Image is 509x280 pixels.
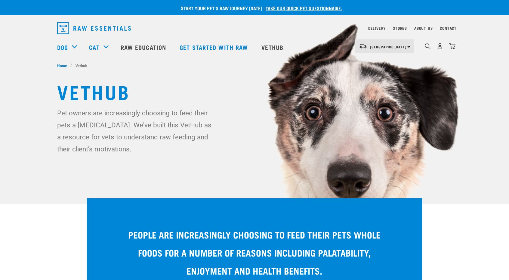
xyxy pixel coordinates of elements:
[57,62,67,68] span: Home
[57,22,131,34] img: Raw Essentials Logo
[266,7,342,9] a: take our quick pet questionnaire.
[370,46,406,48] span: [GEOGRAPHIC_DATA]
[57,81,452,102] h1: Vethub
[440,27,457,29] a: Contact
[115,35,174,59] a: Raw Education
[393,27,407,29] a: Stores
[449,43,455,49] img: home-icon@2x.png
[414,27,433,29] a: About Us
[57,43,68,52] a: Dog
[174,35,255,59] a: Get started with Raw
[89,43,99,52] a: Cat
[368,27,386,29] a: Delivery
[359,44,367,49] img: van-moving.png
[57,107,215,155] p: Pet owners are increasingly choosing to feed their pets a [MEDICAL_DATA]. We've built this VetHub...
[425,43,430,49] img: home-icon-1@2x.png
[255,35,291,59] a: Vethub
[123,225,386,279] p: People are increasingly choosing to feed their pets whole foods for a number of reasons including...
[57,62,70,68] a: Home
[437,43,443,49] img: user.png
[57,62,452,68] nav: breadcrumbs
[52,20,457,37] nav: dropdown navigation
